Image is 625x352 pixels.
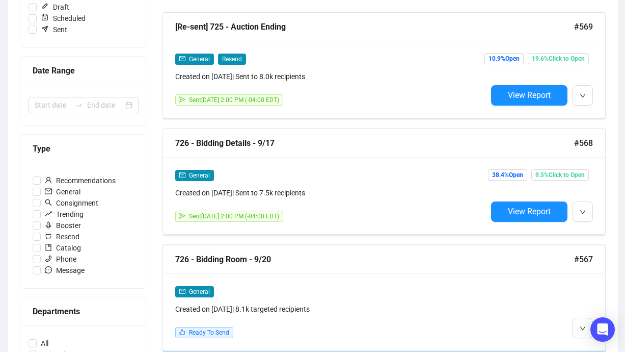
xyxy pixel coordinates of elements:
span: Resend [41,231,84,242]
a: 726 - Bidding Room - 9/20#567mailGeneralCreated on [DATE]| 8.1k targeted recipientslikeReady To Send [162,245,606,351]
span: Sent [DATE] 2:00 PM (-04:00 EDT) [189,213,279,220]
span: mail [179,56,185,62]
div: Type [33,142,134,155]
span: rise [45,210,52,217]
div: 726 - Bidding Details - 9/17 [175,137,574,149]
span: Phone [41,254,80,265]
span: search [45,199,52,206]
span: Catalog [41,242,85,254]
span: Booster [41,220,85,231]
span: down [580,209,586,215]
span: General [189,56,210,63]
a: 726 - Bidding Details - 9/17#568mailGeneralCreated on [DATE]| Sent to 7.5k recipientssendSent[DAT... [162,129,606,235]
span: Message [41,265,89,276]
span: mail [179,172,185,178]
span: send [179,213,185,219]
span: General [189,172,210,179]
span: All [37,338,52,349]
span: mail [179,288,185,294]
input: End date [87,99,123,111]
div: Created on [DATE] | Sent to 8.0k recipients [175,71,487,82]
div: Open Intercom Messenger [590,317,615,342]
div: Created on [DATE] | Sent to 7.5k recipients [175,187,487,198]
span: View Report [508,207,551,216]
span: down [580,93,586,99]
span: View Report [508,90,551,100]
span: Trending [41,209,88,220]
span: Sent [DATE] 2:00 PM (-04:00 EDT) [189,96,279,104]
span: mail [45,188,52,195]
div: Departments [33,305,134,318]
span: #569 [574,20,593,33]
span: rocket [45,221,52,229]
span: phone [45,255,52,262]
span: retweet [45,233,52,240]
div: [Re-sent] 725 - Auction Ending [175,20,574,33]
span: Consignment [41,197,102,209]
span: 19.6% Click to Open [528,53,589,64]
span: swap-right [75,101,83,109]
div: Created on [DATE] | 8.1k targeted recipients [175,304,487,315]
span: message [45,266,52,273]
span: Recommendations [41,175,120,186]
span: 10.9% Open [484,53,524,64]
span: #567 [574,253,593,266]
span: General [41,186,85,197]
a: [Re-sent] 725 - Auction Ending#569mailGeneralResendCreated on [DATE]| Sent to 8.0k recipientssend... [162,12,606,118]
span: #568 [574,137,593,149]
div: Date Range [33,64,134,77]
span: send [179,96,185,103]
span: Resend [218,54,246,65]
input: Start date [35,99,71,111]
span: to [75,101,83,109]
span: book [45,244,52,251]
button: View Report [491,85,567,106]
span: down [580,325,586,332]
span: 9.5% Click to Open [531,169,589,181]
span: 38.4% Open [488,169,527,181]
span: user [45,177,52,184]
span: Draft [37,2,73,13]
span: General [189,288,210,295]
span: Ready To Send [189,329,229,336]
span: Sent [37,24,71,35]
div: 726 - Bidding Room - 9/20 [175,253,574,266]
span: like [179,329,185,335]
span: Scheduled [37,13,90,24]
button: View Report [491,202,567,222]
